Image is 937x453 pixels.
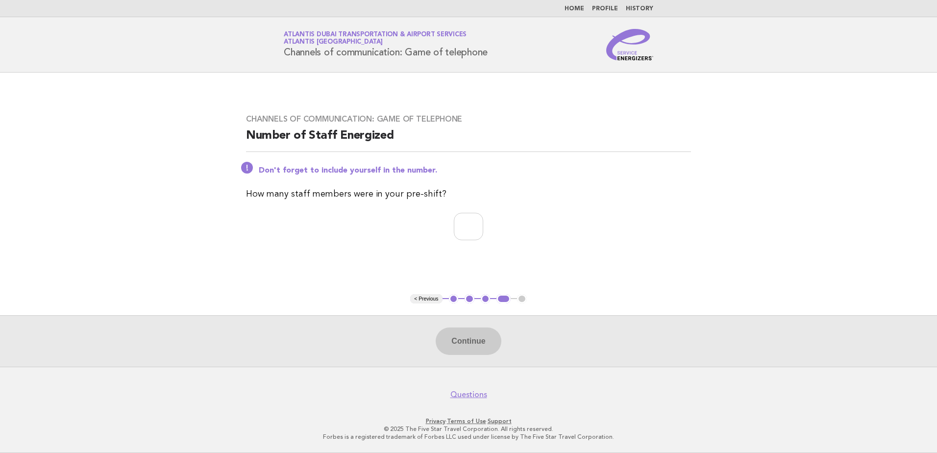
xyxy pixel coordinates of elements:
p: Don't forget to include yourself in the number. [259,166,691,176]
a: Questions [450,390,487,400]
span: Atlantis [GEOGRAPHIC_DATA] [284,39,383,46]
a: Terms of Use [447,418,486,425]
a: Home [565,6,584,12]
h2: Number of Staff Energized [246,128,691,152]
button: < Previous [410,294,442,304]
p: Forbes is a registered trademark of Forbes LLC used under license by The Five Star Travel Corpora... [169,433,768,441]
button: 2 [465,294,474,304]
p: · · [169,417,768,425]
a: History [626,6,653,12]
img: Service Energizers [606,29,653,60]
h1: Channels of communication: Game of telephone [284,32,488,57]
button: 4 [496,294,511,304]
button: 1 [449,294,459,304]
a: Profile [592,6,618,12]
h3: Channels of communication: Game of telephone [246,114,691,124]
button: 3 [481,294,491,304]
p: How many staff members were in your pre-shift? [246,187,691,201]
a: Privacy [426,418,445,425]
a: Atlantis Dubai Transportation & Airport ServicesAtlantis [GEOGRAPHIC_DATA] [284,31,467,45]
p: © 2025 The Five Star Travel Corporation. All rights reserved. [169,425,768,433]
a: Support [488,418,512,425]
